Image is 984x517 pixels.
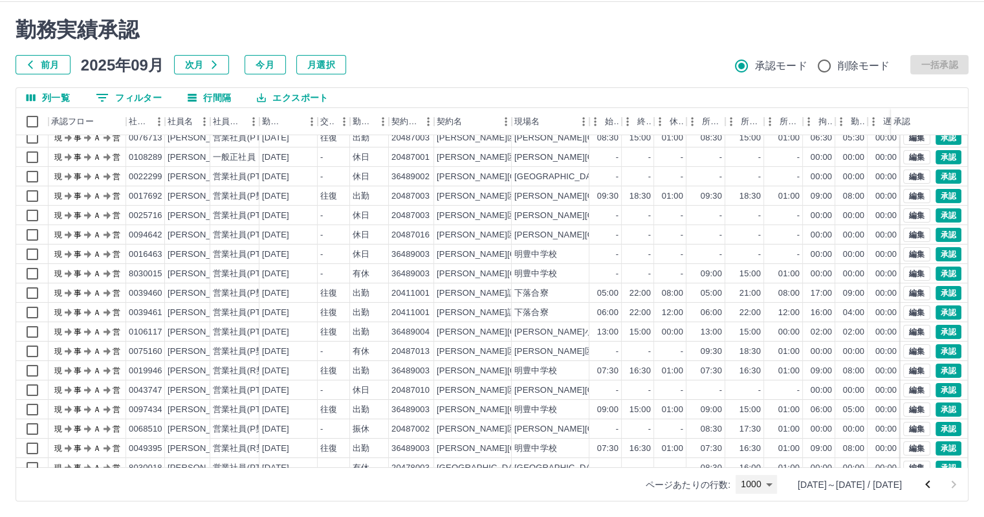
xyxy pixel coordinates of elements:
button: 編集 [903,267,930,281]
text: 営 [113,133,120,142]
div: 00:00 [811,248,832,261]
div: - [758,229,761,241]
button: 承認 [935,383,961,397]
div: 勤務区分 [350,108,389,135]
div: 契約名 [434,108,512,135]
div: [PERSON_NAME] [168,248,238,261]
div: 0025716 [129,210,162,222]
div: - [648,248,651,261]
div: - [681,151,683,164]
div: 所定休憩 [764,108,803,135]
button: 月選択 [296,55,346,74]
button: 編集 [903,383,930,397]
div: - [648,210,651,222]
text: 営 [113,250,120,259]
div: - [797,248,800,261]
text: Ａ [93,133,101,142]
div: 09:00 [843,287,864,300]
button: 編集 [903,344,930,358]
div: 休日 [353,151,369,164]
div: 00:00 [875,287,897,300]
div: - [648,268,651,280]
div: 21:00 [739,287,761,300]
div: 営業社員(PT契約) [213,210,281,222]
div: 営業社員(PT契約) [213,132,281,144]
div: 00:00 [875,210,897,222]
div: 8030015 [129,268,162,280]
div: [PERSON_NAME][GEOGRAPHIC_DATA]ゆりの[GEOGRAPHIC_DATA] [514,132,789,144]
div: 拘束 [818,108,833,135]
text: Ａ [93,153,101,162]
button: 承認 [935,364,961,378]
div: [GEOGRAPHIC_DATA] [514,171,604,183]
button: メニュー [149,112,169,131]
text: 営 [113,153,120,162]
text: Ａ [93,192,101,201]
div: 08:30 [597,132,618,144]
button: 編集 [903,286,930,300]
div: [DATE] [262,268,289,280]
button: ソート [284,113,302,131]
div: - [648,151,651,164]
div: 所定終業 [741,108,761,135]
button: 編集 [903,170,930,184]
div: [PERSON_NAME]区 [437,210,516,222]
div: 00:00 [811,229,832,241]
text: 事 [74,289,82,298]
div: 00:00 [875,248,897,261]
text: 営 [113,192,120,201]
button: 編集 [903,150,930,164]
div: - [681,171,683,183]
div: 0017692 [129,190,162,203]
div: 交通費 [320,108,334,135]
div: 20487001 [391,151,430,164]
div: 所定開始 [702,108,723,135]
div: 17:00 [811,287,832,300]
button: 列選択 [16,88,80,107]
div: 20487003 [391,210,430,222]
button: メニュー [334,112,354,131]
div: 終業 [637,108,651,135]
div: [PERSON_NAME][GEOGRAPHIC_DATA] [437,268,596,280]
button: 編集 [903,189,930,203]
div: - [719,210,722,222]
div: 契約名 [437,108,462,135]
div: 01:00 [662,190,683,203]
div: - [719,171,722,183]
div: [DATE] [262,287,289,300]
div: 00:00 [875,132,897,144]
div: [PERSON_NAME][GEOGRAPHIC_DATA] [437,248,596,261]
text: 営 [113,269,120,278]
div: 所定開始 [686,108,725,135]
div: [DATE] [262,151,289,164]
button: 承認 [935,247,961,261]
button: 承認 [935,170,961,184]
div: [PERSON_NAME] [168,287,238,300]
button: エクスポート [246,88,338,107]
div: - [758,248,761,261]
div: - [320,171,323,183]
div: - [681,268,683,280]
div: - [719,248,722,261]
div: 00:00 [811,210,832,222]
div: 09:30 [597,190,618,203]
div: 勤務 [835,108,868,135]
button: 今月 [245,55,286,74]
div: 00:00 [875,268,897,280]
div: [PERSON_NAME] [168,268,238,280]
button: 承認 [935,286,961,300]
div: 1000 [736,475,777,494]
div: 15:00 [739,268,761,280]
div: - [758,151,761,164]
div: - [320,229,323,241]
text: 事 [74,133,82,142]
button: 編集 [903,228,930,242]
div: 00:00 [843,229,864,241]
div: 契約コード [391,108,419,135]
button: 前月 [16,55,71,74]
button: 承認 [935,189,961,203]
div: [PERSON_NAME][GEOGRAPHIC_DATA] [437,171,596,183]
div: 15:00 [629,132,651,144]
div: - [616,268,618,280]
div: - [320,210,323,222]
